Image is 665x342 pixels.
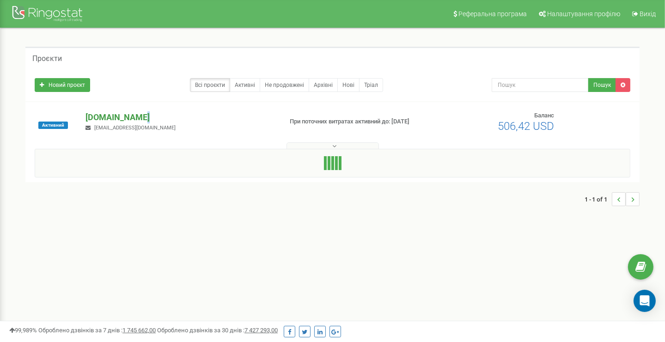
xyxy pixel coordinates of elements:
[337,78,360,92] a: Нові
[94,125,176,131] span: [EMAIL_ADDRESS][DOMAIN_NAME]
[585,192,612,206] span: 1 - 1 of 1
[547,10,620,18] span: Налаштування профілю
[534,112,554,119] span: Баланс
[309,78,338,92] a: Архівні
[492,78,589,92] input: Пошук
[157,327,278,334] span: Оброблено дзвінків за 30 днів :
[260,78,309,92] a: Не продовжені
[230,78,260,92] a: Активні
[9,327,37,334] span: 99,989%
[585,183,640,215] nav: ...
[190,78,230,92] a: Всі проєкти
[458,10,527,18] span: Реферальна програма
[634,290,656,312] div: Open Intercom Messenger
[32,55,62,63] h5: Проєкти
[290,117,429,126] p: При поточних витратах активний до: [DATE]
[498,120,554,133] span: 506,42 USD
[588,78,616,92] button: Пошук
[359,78,383,92] a: Тріал
[38,327,156,334] span: Оброблено дзвінків за 7 днів :
[244,327,278,334] u: 7 427 293,00
[38,122,68,129] span: Активний
[122,327,156,334] u: 1 745 662,00
[35,78,90,92] a: Новий проєкт
[640,10,656,18] span: Вихід
[85,111,275,123] p: [DOMAIN_NAME]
